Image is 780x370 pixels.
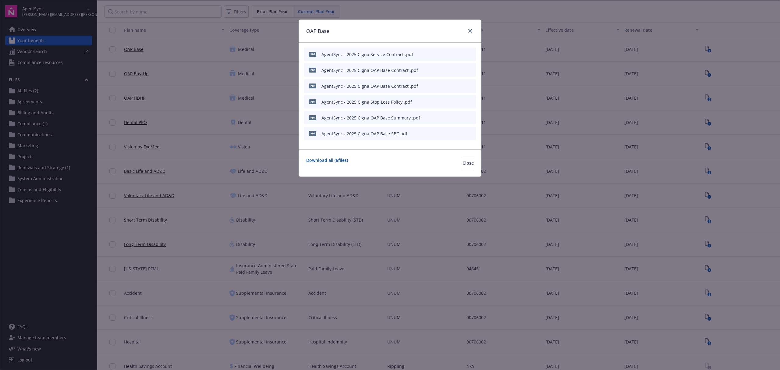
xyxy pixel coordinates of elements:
[321,115,420,121] div: AgentSync - 2025 Cigna OAP Base Summary .pdf
[309,99,316,104] span: pdf
[309,52,316,56] span: pdf
[468,51,474,58] button: preview file
[459,99,463,105] button: download file
[306,27,329,35] h1: OAP Base
[309,68,316,72] span: pdf
[321,67,418,73] div: AgentSync - 2025 Cigna OAP Base Contract .pdf
[309,115,316,120] span: pdf
[321,83,418,89] div: AgentSync - 2025 Cigna OAP Base Contract .pdf
[468,67,474,73] button: preview file
[463,157,474,169] button: Close
[463,160,474,166] span: Close
[321,51,413,58] div: AgentSync - 2025 Cigna Service Contract .pdf
[468,83,474,89] button: preview file
[309,84,316,88] span: pdf
[309,131,316,136] span: pdf
[306,157,348,169] a: Download all ( 6 files)
[459,67,463,73] button: download file
[459,51,463,58] button: download file
[466,27,474,34] a: close
[321,99,412,105] div: AgentSync - 2025 Cigna Stop Loss Policy .pdf
[459,115,463,121] button: download file
[468,99,474,105] button: preview file
[459,130,463,137] button: download file
[468,130,474,137] button: preview file
[468,115,474,121] button: preview file
[321,130,407,137] div: AgentSync - 2025 Cigna OAP Base SBC.pdf
[459,83,463,89] button: download file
